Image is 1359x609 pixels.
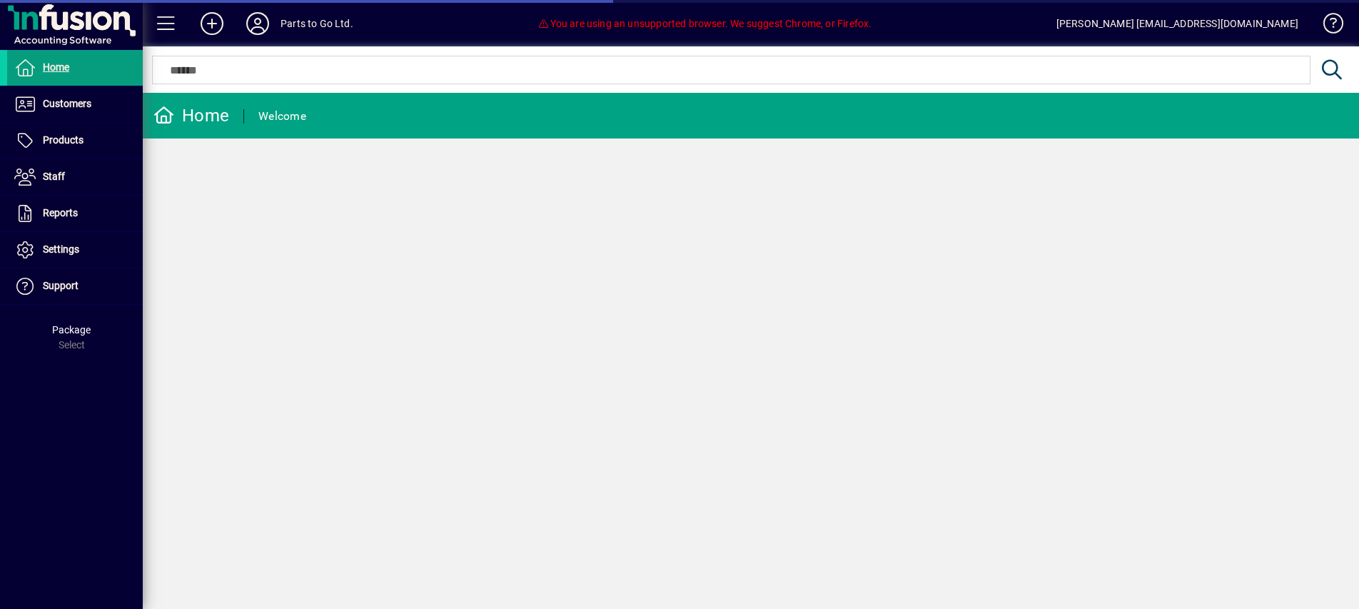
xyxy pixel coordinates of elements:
[7,86,143,122] a: Customers
[235,11,281,36] button: Profile
[43,134,84,146] span: Products
[43,207,78,218] span: Reports
[7,232,143,268] a: Settings
[43,61,69,73] span: Home
[1313,3,1341,49] a: Knowledge Base
[258,105,306,128] div: Welcome
[7,159,143,195] a: Staff
[52,324,91,336] span: Package
[1056,12,1298,35] div: [PERSON_NAME] [EMAIL_ADDRESS][DOMAIN_NAME]
[153,104,229,127] div: Home
[43,243,79,255] span: Settings
[7,123,143,158] a: Products
[43,171,65,182] span: Staff
[537,18,872,29] span: You are using an unsupported browser. We suggest Chrome, or Firefox.
[7,196,143,231] a: Reports
[43,98,91,109] span: Customers
[7,268,143,304] a: Support
[43,280,79,291] span: Support
[189,11,235,36] button: Add
[281,12,353,35] div: Parts to Go Ltd.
